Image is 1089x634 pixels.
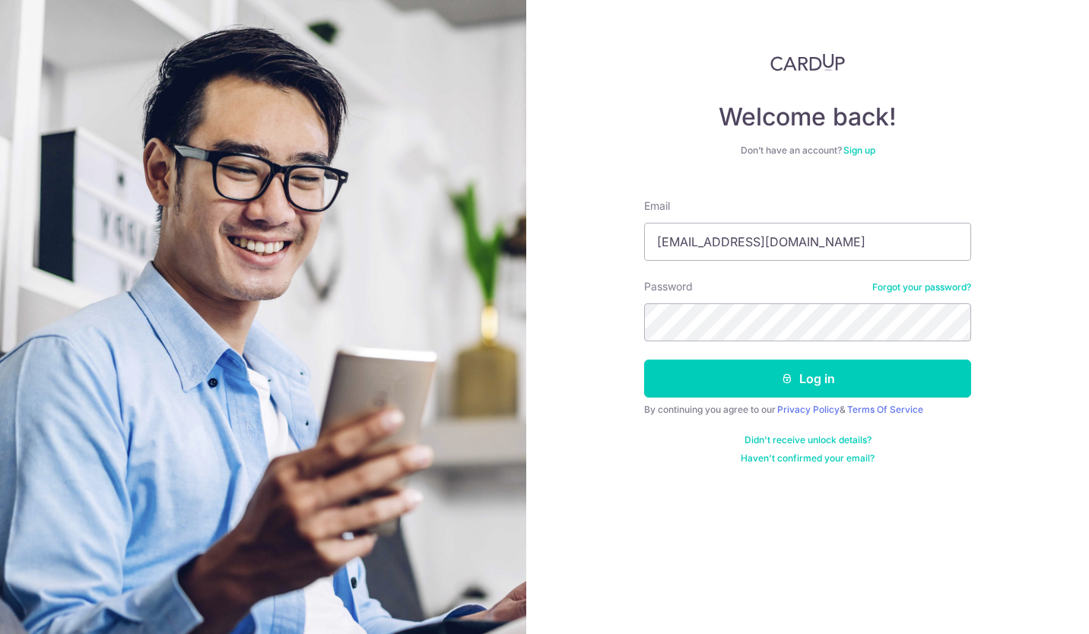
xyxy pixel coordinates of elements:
label: Email [644,198,670,214]
a: Didn't receive unlock details? [745,434,872,446]
div: Don’t have an account? [644,144,971,157]
a: Forgot your password? [872,281,971,293]
a: Terms Of Service [847,404,923,415]
div: By continuing you agree to our & [644,404,971,416]
a: Privacy Policy [777,404,840,415]
a: Sign up [843,144,875,156]
a: Haven't confirmed your email? [741,452,875,464]
label: Password [644,279,693,294]
h4: Welcome back! [644,102,971,132]
button: Log in [644,360,971,398]
input: Enter your Email [644,223,971,261]
img: CardUp Logo [770,53,845,71]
